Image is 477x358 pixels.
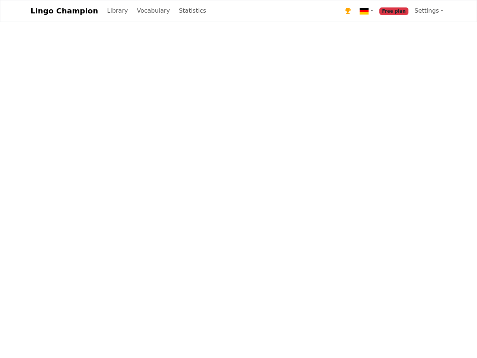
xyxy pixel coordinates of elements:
a: Vocabulary [134,3,173,18]
a: Free plan [376,3,412,19]
a: Settings [411,3,446,18]
a: Library [104,3,131,18]
img: de.svg [360,7,369,16]
span: Free plan [379,7,409,15]
a: Statistics [176,3,209,18]
a: Lingo Champion [31,3,98,18]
